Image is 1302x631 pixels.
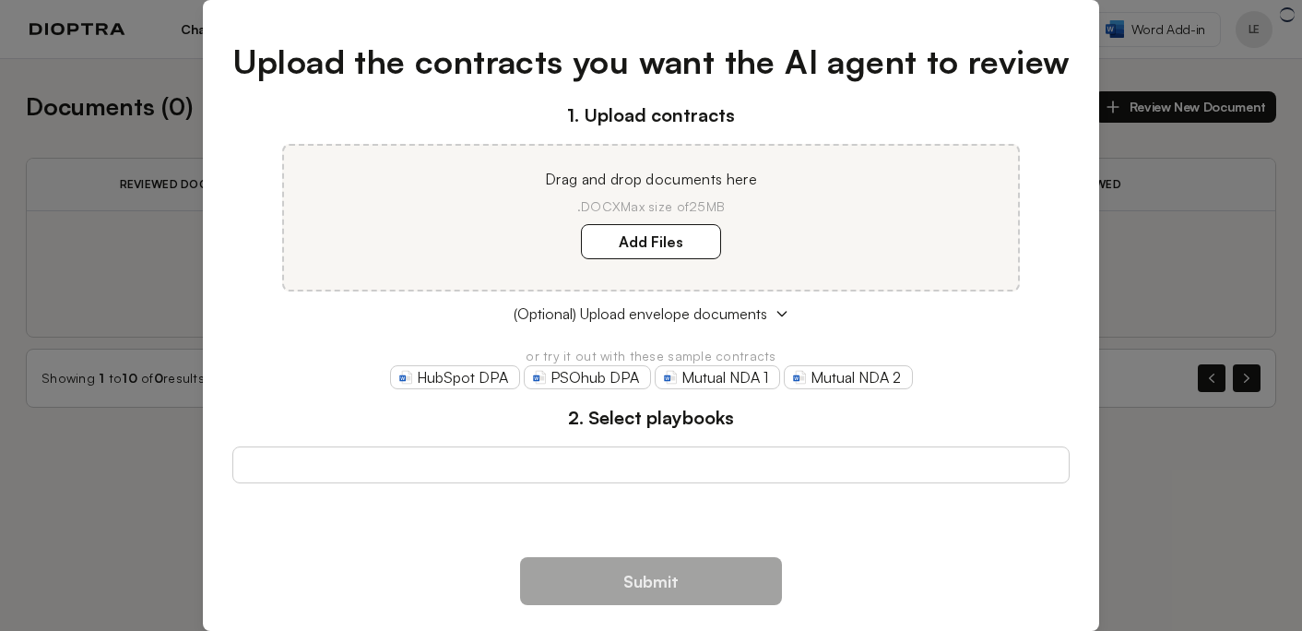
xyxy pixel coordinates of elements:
[306,197,996,216] p: .DOCX Max size of 25MB
[520,557,782,605] button: Submit
[524,365,651,389] a: PSOhub DPA
[232,303,1071,325] button: (Optional) Upload envelope documents
[232,347,1071,365] p: or try it out with these sample contracts
[784,365,913,389] a: Mutual NDA 2
[232,404,1071,432] h3: 2. Select playbooks
[655,365,780,389] a: Mutual NDA 1
[390,365,520,389] a: HubSpot DPA
[306,168,996,190] p: Drag and drop documents here
[232,101,1071,129] h3: 1. Upload contracts
[581,224,721,259] label: Add Files
[514,303,767,325] span: (Optional) Upload envelope documents
[232,37,1071,87] h1: Upload the contracts you want the AI agent to review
